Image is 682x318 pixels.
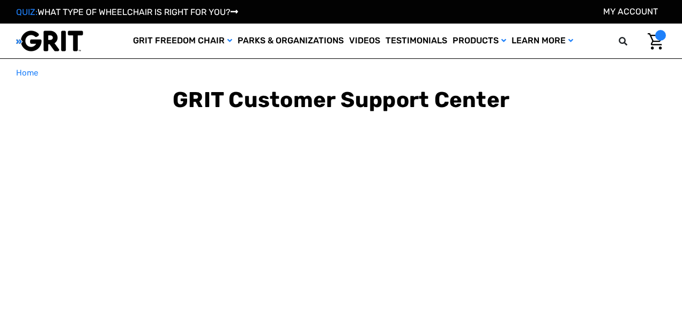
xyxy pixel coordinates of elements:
span: Home [16,68,38,78]
a: GRIT Freedom Chair [130,24,235,58]
span: QUIZ: [16,7,38,17]
a: Learn More [509,24,576,58]
a: Testimonials [383,24,450,58]
img: Cart [648,33,663,50]
input: Search [624,30,640,52]
a: Products [450,24,509,58]
img: GRIT All-Terrain Wheelchair and Mobility Equipment [16,30,83,52]
a: Videos [346,24,383,58]
a: Home [16,67,38,79]
a: Parks & Organizations [235,24,346,58]
a: Account [603,6,658,17]
a: Cart with 0 items [640,30,666,52]
b: GRIT Customer Support Center [173,87,509,112]
nav: Breadcrumb [16,67,666,79]
a: QUIZ:WHAT TYPE OF WHEELCHAIR IS RIGHT FOR YOU? [16,7,238,17]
